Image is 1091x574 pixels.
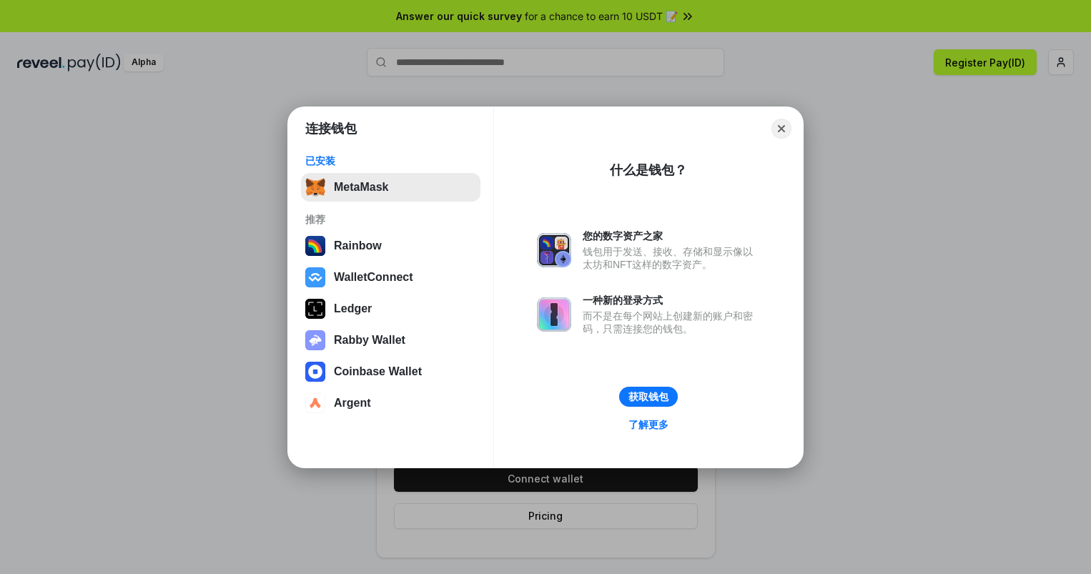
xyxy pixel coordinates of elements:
img: svg+xml,%3Csvg%20fill%3D%22none%22%20height%3D%2233%22%20viewBox%3D%220%200%2035%2033%22%20width%... [305,177,325,197]
div: 了解更多 [628,418,668,431]
div: 已安装 [305,154,476,167]
button: WalletConnect [301,263,480,292]
button: Argent [301,389,480,417]
img: svg+xml,%3Csvg%20width%3D%2228%22%20height%3D%2228%22%20viewBox%3D%220%200%2028%2028%22%20fill%3D... [305,362,325,382]
img: svg+xml,%3Csvg%20width%3D%22120%22%20height%3D%22120%22%20viewBox%3D%220%200%20120%20120%22%20fil... [305,236,325,256]
div: Coinbase Wallet [334,365,422,378]
h1: 连接钱包 [305,120,357,137]
button: MetaMask [301,173,480,202]
img: svg+xml,%3Csvg%20xmlns%3D%22http%3A%2F%2Fwww.w3.org%2F2000%2Fsvg%22%20fill%3D%22none%22%20viewBox... [537,297,571,332]
div: WalletConnect [334,271,413,284]
div: 您的数字资产之家 [583,229,760,242]
div: 推荐 [305,213,476,226]
button: Close [771,119,791,139]
img: svg+xml,%3Csvg%20xmlns%3D%22http%3A%2F%2Fwww.w3.org%2F2000%2Fsvg%22%20fill%3D%22none%22%20viewBox... [537,233,571,267]
div: Rainbow [334,239,382,252]
button: Rainbow [301,232,480,260]
img: svg+xml,%3Csvg%20width%3D%2228%22%20height%3D%2228%22%20viewBox%3D%220%200%2028%2028%22%20fill%3D... [305,267,325,287]
div: 获取钱包 [628,390,668,403]
div: 而不是在每个网站上创建新的账户和密码，只需连接您的钱包。 [583,310,760,335]
img: svg+xml,%3Csvg%20xmlns%3D%22http%3A%2F%2Fwww.w3.org%2F2000%2Fsvg%22%20fill%3D%22none%22%20viewBox... [305,330,325,350]
div: Ledger [334,302,372,315]
button: Ledger [301,295,480,323]
button: Rabby Wallet [301,326,480,355]
div: 什么是钱包？ [610,162,687,179]
img: svg+xml,%3Csvg%20width%3D%2228%22%20height%3D%2228%22%20viewBox%3D%220%200%2028%2028%22%20fill%3D... [305,393,325,413]
button: Coinbase Wallet [301,357,480,386]
div: Rabby Wallet [334,334,405,347]
div: MetaMask [334,181,388,194]
div: 钱包用于发送、接收、存储和显示像以太坊和NFT这样的数字资产。 [583,245,760,271]
div: Argent [334,397,371,410]
img: svg+xml,%3Csvg%20xmlns%3D%22http%3A%2F%2Fwww.w3.org%2F2000%2Fsvg%22%20width%3D%2228%22%20height%3... [305,299,325,319]
button: 获取钱包 [619,387,678,407]
a: 了解更多 [620,415,677,434]
div: 一种新的登录方式 [583,294,760,307]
